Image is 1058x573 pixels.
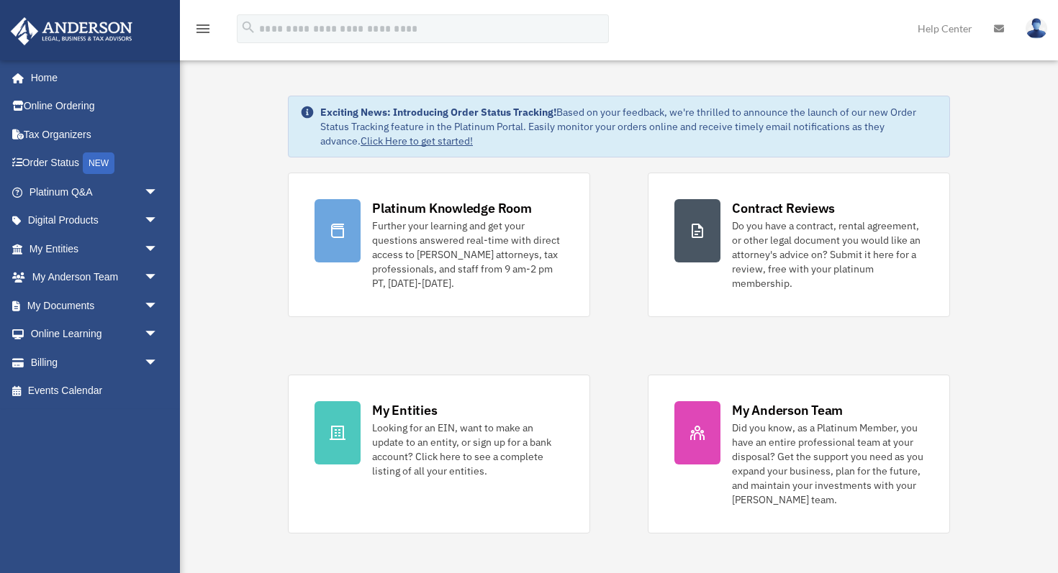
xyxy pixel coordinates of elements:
[648,375,950,533] a: My Anderson Team Did you know, as a Platinum Member, you have an entire professional team at your...
[194,20,212,37] i: menu
[83,152,114,174] div: NEW
[288,375,590,533] a: My Entities Looking for an EIN, want to make an update to an entity, or sign up for a bank accoun...
[10,92,180,121] a: Online Ordering
[320,106,556,119] strong: Exciting News: Introducing Order Status Tracking!
[144,348,173,377] span: arrow_drop_down
[144,263,173,293] span: arrow_drop_down
[144,178,173,207] span: arrow_drop_down
[10,263,180,292] a: My Anderson Teamarrow_drop_down
[10,234,180,263] a: My Entitiesarrow_drop_down
[648,173,950,317] a: Contract Reviews Do you have a contract, rental agreement, or other legal document you would like...
[1026,18,1047,39] img: User Pic
[194,25,212,37] a: menu
[144,320,173,349] span: arrow_drop_down
[240,19,256,35] i: search
[288,173,590,317] a: Platinum Knowledge Room Further your learning and get your questions answered real-time with dire...
[732,219,923,290] div: Do you have a contract, rental agreement, or other legal document you would like an attorney's ad...
[320,105,938,148] div: Based on your feedback, we're thrilled to announce the launch of our new Order Status Tracking fe...
[144,206,173,236] span: arrow_drop_down
[6,17,137,45] img: Anderson Advisors Platinum Portal
[372,199,532,217] div: Platinum Knowledge Room
[361,134,473,147] a: Click Here to get started!
[10,120,180,149] a: Tax Organizers
[372,219,564,290] div: Further your learning and get your questions answered real-time with direct access to [PERSON_NAM...
[10,178,180,206] a: Platinum Q&Aarrow_drop_down
[144,291,173,321] span: arrow_drop_down
[10,348,180,377] a: Billingarrow_drop_down
[10,63,173,92] a: Home
[10,377,180,405] a: Events Calendar
[10,291,180,320] a: My Documentsarrow_drop_down
[10,206,180,235] a: Digital Productsarrow_drop_down
[732,401,843,419] div: My Anderson Team
[732,421,923,507] div: Did you know, as a Platinum Member, you have an entire professional team at your disposal? Get th...
[732,199,835,217] div: Contract Reviews
[144,234,173,264] span: arrow_drop_down
[10,149,180,178] a: Order StatusNEW
[372,401,437,419] div: My Entities
[372,421,564,478] div: Looking for an EIN, want to make an update to an entity, or sign up for a bank account? Click her...
[10,320,180,349] a: Online Learningarrow_drop_down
